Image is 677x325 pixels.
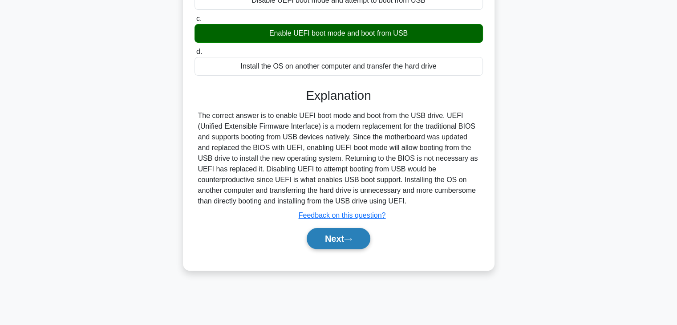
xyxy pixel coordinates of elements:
span: c. [196,15,202,22]
span: d. [196,48,202,55]
div: Install the OS on another computer and transfer the hard drive [195,57,483,76]
h3: Explanation [200,88,478,103]
button: Next [307,228,370,249]
div: The correct answer is to enable UEFI boot mode and boot from the USB drive. UEFI (Unified Extensi... [198,110,479,207]
a: Feedback on this question? [299,211,386,219]
div: Enable UEFI boot mode and boot from USB [195,24,483,43]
